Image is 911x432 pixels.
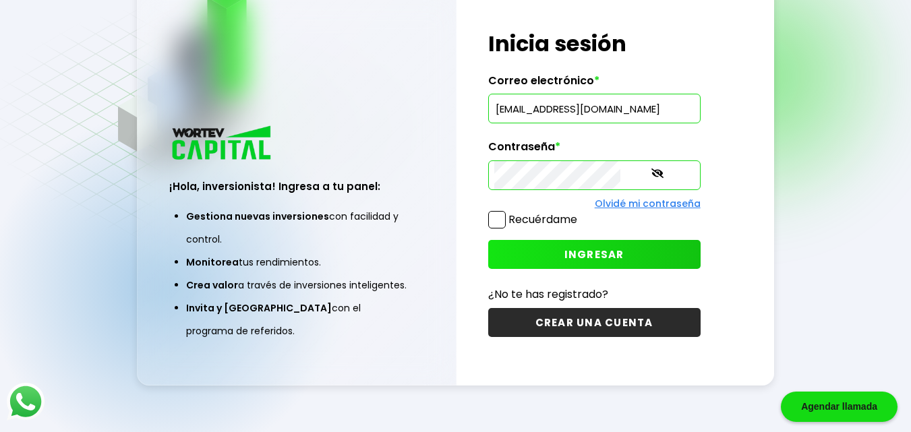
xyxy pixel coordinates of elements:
[488,308,701,337] button: CREAR UNA CUENTA
[488,286,701,303] p: ¿No te has registrado?
[564,247,624,261] span: INGRESAR
[488,28,701,60] h1: Inicia sesión
[494,94,695,123] input: hola@wortev.capital
[186,301,332,315] span: Invita y [GEOGRAPHIC_DATA]
[186,274,407,297] li: a través de inversiones inteligentes.
[186,251,407,274] li: tus rendimientos.
[186,297,407,342] li: con el programa de referidos.
[186,255,239,269] span: Monitorea
[488,240,701,269] button: INGRESAR
[186,205,407,251] li: con facilidad y control.
[169,124,276,164] img: logo_wortev_capital
[186,210,329,223] span: Gestiona nuevas inversiones
[595,197,701,210] a: Olvidé mi contraseña
[169,179,424,194] h3: ¡Hola, inversionista! Ingresa a tu panel:
[781,392,898,422] div: Agendar llamada
[508,212,577,227] label: Recuérdame
[488,74,701,94] label: Correo electrónico
[7,383,45,421] img: logos_whatsapp-icon.242b2217.svg
[186,278,238,292] span: Crea valor
[488,140,701,160] label: Contraseña
[488,286,701,337] a: ¿No te has registrado?CREAR UNA CUENTA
